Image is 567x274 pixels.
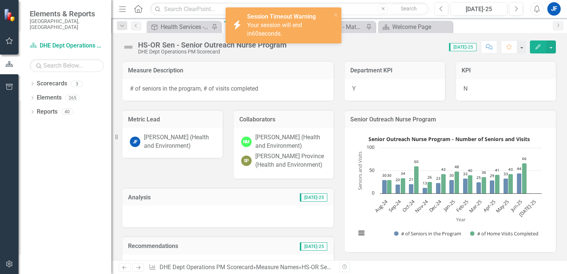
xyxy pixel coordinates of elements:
[468,168,472,173] text: 40
[387,180,392,194] path: Aug-24, 30. # of Home Visits Completed.
[387,198,403,214] text: Sep-24
[247,22,302,37] span: Your session will end in seconds.
[382,173,387,178] text: 30
[356,228,367,238] button: View chart menu, Senior Outreach Nurse Program - Number of Seniors and Visits
[414,166,419,194] path: Oct-24, 60. # of Home Visits Completed.
[462,67,551,74] h3: KPI
[504,179,508,194] path: May-25, 33. # of Seniors in the Program.
[401,198,416,213] text: Oct-24
[517,166,521,171] text: 44
[161,22,210,32] div: Health Services - Promote, educate, and improve the health and well-being of patients in need of ...
[450,2,507,16] button: [DATE]-25
[482,177,486,194] path: Mar-25, 36. # of Home Visits Completed.
[138,49,286,55] div: DHE Dept Operations PM Scorecard
[239,116,328,123] h3: Collaborators
[241,156,252,166] div: SP
[367,144,374,150] text: 100
[352,133,548,245] div: Senior Outreach Nurse Program - Number of Seniors and Visits. Highcharts interactive chart.
[455,164,459,169] text: 48
[413,198,429,214] text: Nov-24
[369,167,374,173] text: 50
[352,85,356,92] span: Y
[414,159,419,164] text: 60
[476,175,481,180] text: 25
[350,116,550,123] h3: Senior Outreach Nurse Program
[37,94,62,102] a: Elements
[30,42,104,50] a: DHE Dept Operations PM Scorecard
[449,180,454,194] path: Jan-25, 30. # of Seniors in the Program.
[130,137,140,147] div: JF
[476,182,481,194] path: Mar-25, 25. # of Seniors in the Program.
[333,10,338,19] button: close
[409,184,414,194] path: Oct-24, 21. # of Seniors in the Program.
[4,9,17,22] img: ClearPoint Strategy
[65,95,80,101] div: 265
[442,198,456,213] text: Jan-25
[509,198,524,213] text: Jun-25
[456,216,466,223] text: Year
[463,171,468,176] text: 33
[436,176,440,181] text: 23
[427,174,432,180] text: 26
[30,9,104,18] span: Elements & Reports
[241,137,252,147] div: NM
[357,151,363,190] text: Seniors and Visits
[495,175,500,194] path: Apr-25, 41. # of Home Visits Completed.
[508,174,513,194] path: May-25, 43. # of Home Visits Completed.
[128,243,256,249] h3: Recommendations
[128,67,328,74] h3: Measure Description
[373,198,389,214] text: Aug-24
[423,180,427,186] text: 13
[517,198,537,218] text: [DATE]-25
[380,22,450,32] a: Welcome Page
[30,18,104,30] small: [GEOGRAPHIC_DATA], [GEOGRAPHIC_DATA]
[150,3,429,16] input: Search ClearPoint...
[482,170,486,175] text: 36
[423,188,427,194] path: Nov-24, 13. # of Seniors in the Program.
[382,180,387,194] path: Aug-24, 30. # of Seniors in the Program.
[247,13,316,20] strong: Session Timeout Warning
[470,230,539,237] button: Show # of Home Visits Completed
[255,152,327,169] div: [PERSON_NAME] Province (Health and Environment)
[392,22,450,32] div: Welcome Page
[449,173,454,178] text: 30
[396,177,400,182] text: 20
[517,173,522,194] path: Jun-25, 44. # of Seniors in the Program.
[302,264,417,271] div: HS-OR Sen - Senior Outreach Nurse Program
[468,198,483,214] text: Mar-25
[128,116,217,123] h3: Metric Lead
[504,171,508,176] text: 33
[368,136,530,143] text: Senior Outreach Nurse Program - Number of Seniors and Visits
[463,179,468,194] path: Feb-25, 33. # of Seniors in the Program.
[394,230,462,237] button: Show # of Seniors in the Program
[522,156,527,161] text: 66
[252,30,259,37] span: 60
[61,109,73,115] div: 40
[401,178,406,194] path: Sep-24, 34. # of Home Visits Completed.
[468,175,473,194] path: Feb-25, 40. # of Home Visits Completed.
[455,172,459,194] path: Jan-25, 48. # of Home Visits Completed.
[427,198,443,214] text: Dec-24
[455,198,470,213] text: Feb-25
[495,167,499,173] text: 41
[352,133,545,245] svg: Interactive chart
[37,108,58,116] a: Reports
[30,59,104,72] input: Search Below...
[122,41,134,53] img: Not Defined
[547,2,561,16] button: JF
[482,198,496,213] text: Apr-25
[490,180,495,194] path: Apr-25, 29. # of Seniors in the Program.
[449,43,476,51] span: [DATE]-25
[490,173,494,178] text: 29
[494,198,510,214] text: May-25
[138,41,286,49] div: HS-OR Sen - Senior Outreach Nurse Program
[130,85,258,92] span: # of seniors in the program, # of visits completed
[441,167,446,172] text: 43
[300,242,327,251] span: [DATE]-25
[463,85,468,92] span: N
[436,183,441,194] path: Dec-24, 23. # of Seniors in the Program.
[441,174,446,194] path: Dec-24, 43. # of Home Visits Completed.
[144,133,215,150] div: [PERSON_NAME] (Health and Environment)
[300,193,327,202] span: [DATE]-25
